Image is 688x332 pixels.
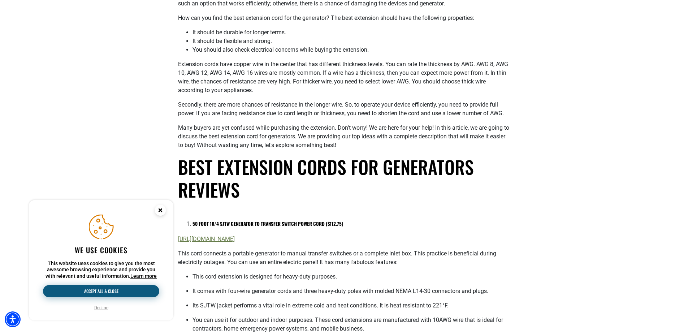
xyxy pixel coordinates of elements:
[130,273,157,279] a: This website uses cookies to give you the most awesome browsing experience and provide you with r...
[192,28,510,37] li: It should be durable for longer terms.
[29,200,173,321] aside: Cookie Consent
[178,236,235,242] a: [URL][DOMAIN_NAME]
[178,100,510,118] p: Secondly, there are more chances of resistance in the longer wire. So, to operate your device eff...
[43,285,159,297] button: Accept all & close
[178,155,510,201] h2: Best Extension Cords for Generators Reviews
[192,220,343,227] span: 50 Foot 10/4 SJTW Generator to Transfer Switch Power Cord ($112.75)
[92,304,111,311] button: Decline
[192,272,510,281] p: This cord extension is designed for heavy-duty purposes.
[192,287,510,296] p: It comes with four-wire generator cords and three heavy-duty poles with molded NEMA L14-30 connec...
[192,37,510,46] li: It should be flexible and strong.
[147,200,173,223] button: Close this option
[43,260,159,280] p: This website uses cookies to give you the most awesome browsing experience and provide you with r...
[5,311,21,327] div: Accessibility Menu
[178,124,510,150] p: Many buyers are yet confused while purchasing the extension. Don't worry! We are here for your he...
[192,301,510,310] p: Its SJTW jacket performs a vital role in extreme cold and heat conditions. It is heat resistant t...
[178,249,510,267] p: This cord connects a portable generator to manual transfer switches or a complete inlet box. This...
[43,245,159,255] h2: We use cookies
[178,60,510,95] p: Extension cords have copper wire in the center that has different thickness levels. You can rate ...
[192,46,510,54] li: You should also check electrical concerns while buying the extension.
[178,14,510,22] p: How can you find the best extension cord for the generator? The best extension should have the fo...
